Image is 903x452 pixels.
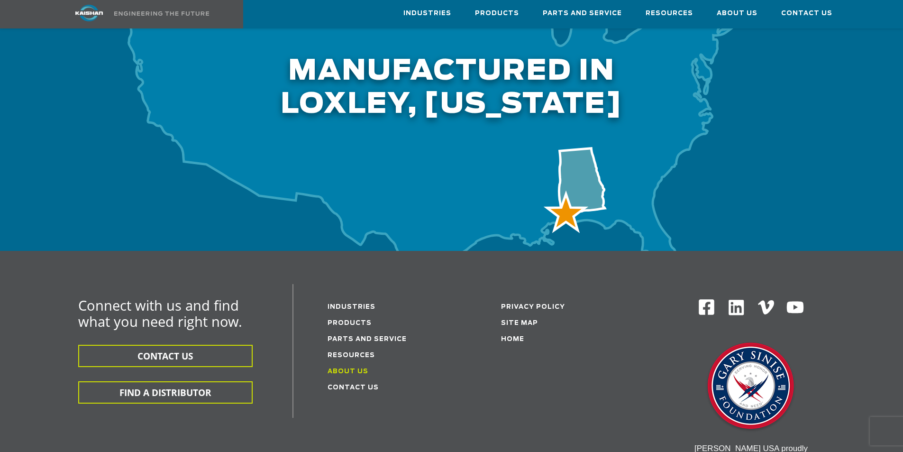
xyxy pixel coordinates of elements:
a: Contact Us [328,385,379,391]
a: Industries [328,304,375,310]
a: Products [475,0,519,26]
img: Youtube [786,298,804,317]
img: Linkedin [727,298,746,317]
a: Contact Us [781,0,832,26]
a: Parts and Service [543,0,622,26]
button: FIND A DISTRIBUTOR [78,381,253,404]
a: Home [501,336,524,342]
a: Resources [328,352,375,359]
a: Privacy Policy [501,304,565,310]
span: Products [475,8,519,19]
a: Parts and service [328,336,407,342]
img: Facebook [698,298,715,316]
img: Vimeo [758,300,774,314]
span: Resources [646,8,693,19]
a: Industries [403,0,451,26]
button: CONTACT US [78,345,253,367]
img: kaishan logo [54,5,125,21]
a: About Us [717,0,757,26]
a: About Us [328,369,368,375]
span: About Us [717,8,757,19]
a: Products [328,320,372,326]
span: Parts and Service [543,8,622,19]
img: Engineering the future [114,11,209,16]
img: Gary Sinise Foundation [703,340,798,434]
span: Connect with us and find what you need right now. [78,296,242,331]
a: Resources [646,0,693,26]
a: Site Map [501,320,538,326]
span: Contact Us [781,8,832,19]
span: Industries [403,8,451,19]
